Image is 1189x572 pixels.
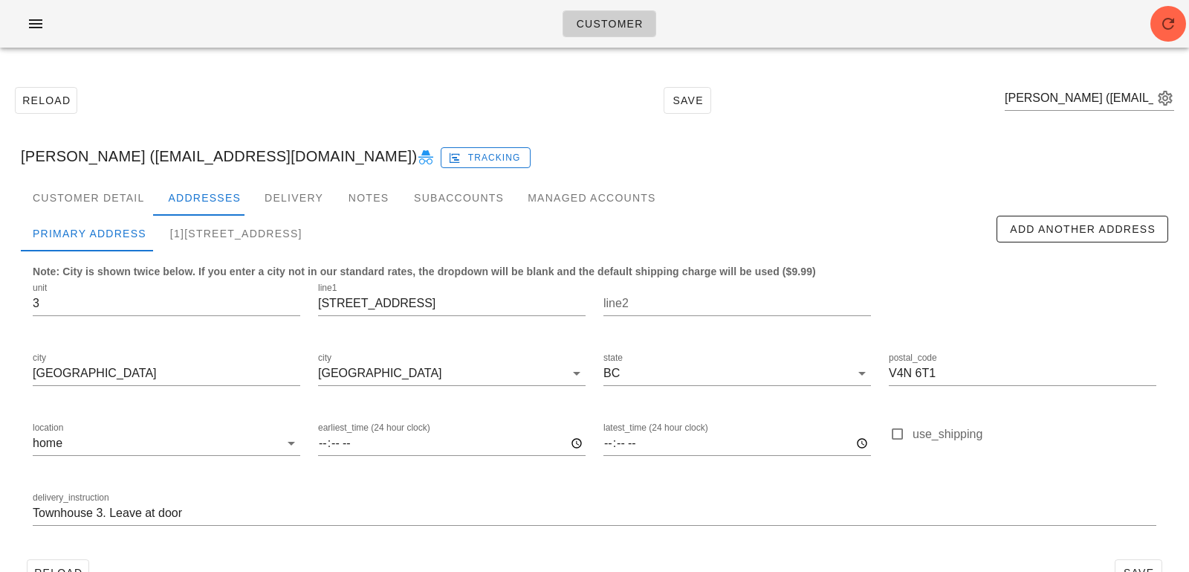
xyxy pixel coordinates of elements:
div: home [33,437,62,450]
div: Addresses [156,180,253,216]
button: Tracking [441,147,531,168]
a: Customer [563,10,655,37]
div: Customer Detail [21,180,156,216]
label: earliest_time (24 hour clock) [318,422,430,434]
span: Customer [575,18,643,30]
button: Reload [15,87,77,114]
div: city[GEOGRAPHIC_DATA] [318,361,586,385]
span: Add Another Address [1009,223,1156,235]
div: Subaccounts [402,180,516,216]
button: Add Another Address [997,216,1168,242]
div: Primary Address [21,216,158,251]
label: latest_time (24 hour clock) [603,422,708,434]
div: stateBC [603,361,871,385]
div: [GEOGRAPHIC_DATA] [318,367,442,380]
div: Delivery [253,180,335,216]
label: use_shipping [913,427,1156,442]
div: BC [603,367,620,380]
label: unit [33,283,47,294]
div: [1][STREET_ADDRESS] [158,216,314,251]
label: postal_code [889,353,937,364]
span: Save [670,94,704,106]
label: line1 [318,283,337,294]
button: appended action [1156,89,1174,107]
input: Search by email or name [1005,86,1153,110]
div: Notes [335,180,402,216]
div: Managed Accounts [516,180,667,216]
label: city [318,353,331,364]
label: delivery_instruction [33,492,109,504]
span: Reload [22,94,71,106]
label: state [603,353,623,364]
b: Note: City is shown twice below. If you enter a city not in our standard rates, the dropdown will... [33,266,816,277]
label: location [33,422,63,434]
label: city [33,353,46,364]
button: Save [664,87,711,114]
div: [PERSON_NAME] ([EMAIL_ADDRESS][DOMAIN_NAME]) [9,132,1180,180]
span: Tracking [451,151,521,164]
div: locationhome [33,431,300,455]
a: Tracking [441,144,531,168]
